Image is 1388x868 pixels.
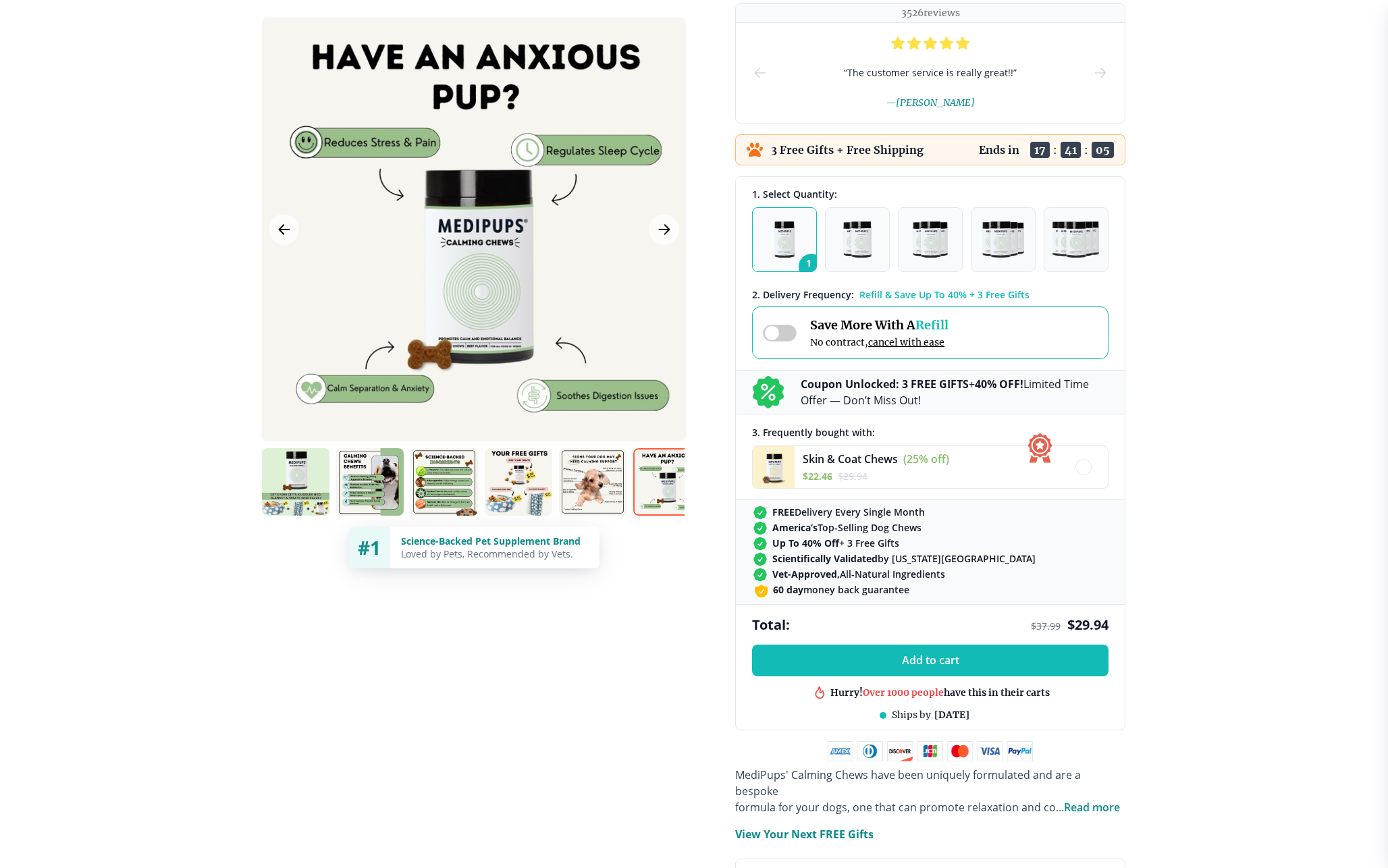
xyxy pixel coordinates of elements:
img: Calming Chews | Natural Dog Supplements [336,448,404,516]
span: Ships by [892,709,931,721]
span: formula for your dogs, one that can promote relaxation and co [735,800,1056,815]
strong: America’s [772,521,818,534]
img: Calming Chews | Natural Dog Supplements [262,448,329,516]
button: prev-slide [752,23,768,123]
button: Previous Image [269,214,299,244]
span: $ 37.99 [1031,620,1061,632]
span: Over 1000 people [863,686,944,699]
strong: 60 day [773,583,803,596]
span: by [US_STATE][GEOGRAPHIC_DATA] [772,552,1036,565]
img: Pack of 2 - Natural Dog Supplements [843,221,872,258]
span: money back guarantee [773,583,909,596]
span: #1 [358,535,381,560]
span: Skin & Coat Chews [803,452,898,466]
img: Calming Chews | Natural Dog Supplements [559,448,626,516]
span: Refill & Save Up To 40% + 3 Free Gifts [859,288,1030,301]
span: 3 . Frequently bought with: [752,426,875,439]
img: Skin & Coat Chews - Medipups [753,446,795,488]
span: ... [1056,800,1120,815]
span: 2 . Delivery Frequency: [752,288,854,301]
span: $ 29.94 [838,470,867,483]
div: Science-Backed Pet Supplement Brand [401,535,589,547]
span: Read more [1064,800,1120,815]
b: Coupon Unlocked: 3 FREE GIFTS [801,377,969,391]
span: $ 29.94 [1067,616,1109,634]
span: Total: [752,616,790,634]
strong: FREE [772,506,795,518]
span: All-Natural Ingredients [772,568,945,580]
div: 1. Select Quantity: [752,188,1109,200]
img: Pack of 3 - Natural Dog Supplements [913,221,948,258]
span: Delivery Every Single Month [772,506,925,518]
img: Pack of 5 - Natural Dog Supplements [1052,221,1100,258]
strong: Vet-Approved, [772,568,840,580]
span: [DATE] [934,709,969,721]
span: 41 [1061,142,1081,158]
div: Hurry! have this in their carts [830,686,1050,699]
span: cancel with ease [868,336,944,348]
button: 1 [752,207,817,272]
span: Add to cart [902,654,959,667]
span: No contract, [810,336,949,348]
p: + Limited Time Offer — Don’t Miss Out! [801,376,1109,408]
span: 05 [1092,142,1114,158]
p: 3526 reviews [901,7,960,20]
span: + 3 Free Gifts [772,537,899,549]
span: Top-Selling Dog Chews [772,521,922,534]
span: 17 [1030,142,1050,158]
span: $ 22.46 [803,470,832,483]
button: Add to cart [752,645,1109,676]
span: Save More With A [810,317,949,333]
button: Next Image [649,214,679,244]
span: MediPups' Calming Chews have been uniquely formulated and are a bespoke [735,767,1081,798]
img: payment methods [828,741,1033,761]
p: Ends in [979,143,1019,157]
b: 40% OFF! [975,377,1023,391]
div: Loved by Pets, Recommended by Vets. [401,547,589,560]
span: : [1053,143,1057,157]
p: View Your Next FREE Gifts [735,826,874,842]
span: Refill [915,317,949,333]
p: 3 Free Gifts + Free Shipping [771,143,924,157]
strong: Scientifically Validated [772,552,878,565]
span: — [PERSON_NAME] [886,97,975,109]
strong: Up To 40% Off [772,537,839,549]
span: (25% off) [903,452,949,466]
span: 1 [799,254,824,279]
img: Calming Chews | Natural Dog Supplements [410,448,478,516]
button: next-slide [1092,23,1109,123]
img: Pack of 1 - Natural Dog Supplements [774,221,795,258]
img: Pack of 4 - Natural Dog Supplements [982,221,1023,258]
span: : [1084,143,1088,157]
span: “ The customer service is really great!! ” [844,65,1017,80]
img: Calming Chews | Natural Dog Supplements [633,448,701,516]
img: Calming Chews | Natural Dog Supplements [485,448,552,516]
